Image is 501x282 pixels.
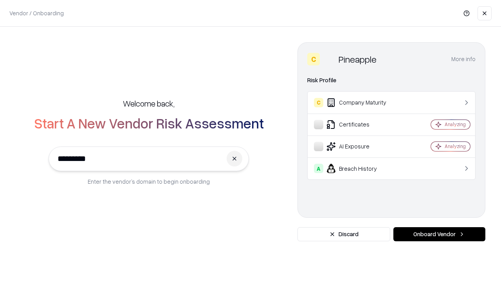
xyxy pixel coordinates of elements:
div: Company Maturity [314,98,407,107]
div: Breach History [314,164,407,173]
div: Risk Profile [307,76,476,85]
div: C [307,53,320,65]
button: Onboard Vendor [393,227,485,241]
button: Discard [297,227,390,241]
button: More info [451,52,476,66]
h2: Start A New Vendor Risk Assessment [34,115,264,131]
div: C [314,98,323,107]
div: Certificates [314,120,407,129]
p: Enter the vendor’s domain to begin onboarding [88,177,210,186]
img: Pineapple [323,53,335,65]
p: Vendor / Onboarding [9,9,64,17]
div: A [314,164,323,173]
div: Analyzing [445,121,466,128]
div: Analyzing [445,143,466,150]
div: Pineapple [339,53,377,65]
div: AI Exposure [314,142,407,151]
h5: Welcome back, [123,98,175,109]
